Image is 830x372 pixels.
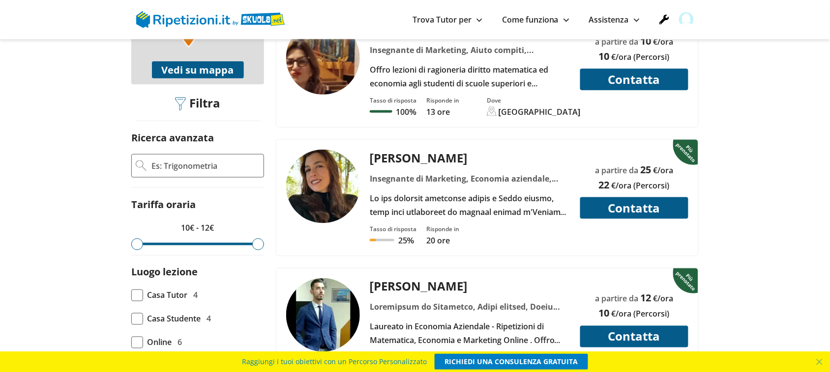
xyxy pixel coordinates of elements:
[366,150,574,166] div: [PERSON_NAME]
[366,63,574,90] div: Offro lezioni di ragioneria diritto matematica ed economia agli studenti di scuole superiori e ri...
[398,235,414,246] p: 25%
[171,96,224,111] div: Filtra
[131,131,214,144] label: Ricerca avanzata
[426,96,459,105] div: Risponde in
[366,300,574,314] div: Loremipsum do Sitametco, Adipi elitsed, Doeiu tempo in utlab etdol, Magna aliqu enimadm, Venia qu...
[286,21,360,95] img: tutor a Lecce - Amina Maria Beatrice
[426,235,459,246] p: 20 ore
[136,13,285,24] a: logo Skuola.net | Ripetizioni.it
[595,165,639,176] span: a partire da
[673,267,700,294] img: Piu prenotato
[595,36,639,47] span: a partire da
[366,191,574,219] div: Lo ips dolorsit ametconse adipis e Seddo eiusmo, temp inci utlaboreet do magnaal enimad m'Veniamq...
[641,34,652,48] span: 10
[499,106,581,117] div: [GEOGRAPHIC_DATA]
[150,159,260,173] input: Es: Trigonometria
[147,312,201,326] span: Casa Studente
[487,96,581,105] div: Dove
[131,198,196,211] label: Tariffa oraria
[366,43,574,57] div: Insegnante di Marketing, Aiuto compiti, Contabilità e bilancio, Diritto commerciale, Diritto fall...
[580,69,688,90] button: Contatta
[207,312,211,326] span: 4
[679,12,694,27] img: user avatar
[653,293,674,304] span: €/ora
[175,97,186,111] img: Filtra filtri mobile
[653,165,674,176] span: €/ora
[653,36,674,47] span: €/ora
[178,336,182,349] span: 6
[370,96,416,105] div: Tasso di risposta
[286,278,360,352] img: tutor a Lecce - Alessio
[131,266,198,279] label: Luogo lezione
[641,163,652,176] span: 25
[147,336,172,349] span: Online
[370,225,416,233] div: Tasso di risposta
[426,106,459,117] p: 13 ore
[599,50,610,63] span: 10
[580,326,688,347] button: Contatta
[599,178,610,191] span: 22
[673,139,700,165] img: Piu prenotato
[286,150,360,223] img: tutor a LECCE - Benedetta
[136,11,285,28] img: logo Skuola.net | Ripetizioni.it
[612,52,670,62] span: €/ora (Percorsi)
[435,354,588,370] a: RICHIEDI UNA CONSULENZA GRATUITA
[396,106,416,117] p: 100%
[502,14,569,25] a: Come funziona
[641,292,652,305] span: 12
[242,354,427,370] span: Raggiungi i tuoi obiettivi con un Percorso Personalizzato
[136,160,147,171] img: Ricerca Avanzata
[366,278,574,294] div: [PERSON_NAME]
[366,320,574,347] div: Laureato in Economia Aziendale - Ripetizioni di Matematica, Economia e Marketing Online . Offro r...
[599,307,610,320] span: 10
[589,14,640,25] a: Assistenza
[595,293,639,304] span: a partire da
[366,172,574,186] div: Insegnante di Marketing, Economia aziendale, Economia e gestione delle imprese
[131,221,264,235] p: 10€ - 12€
[193,289,198,302] span: 4
[152,61,244,79] button: Vedi su mappa
[426,225,459,233] div: Risponde in
[580,197,688,219] button: Contatta
[612,180,670,191] span: €/ora (Percorsi)
[612,309,670,319] span: €/ora (Percorsi)
[147,289,187,302] span: Casa Tutor
[413,14,482,25] a: Trova Tutor per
